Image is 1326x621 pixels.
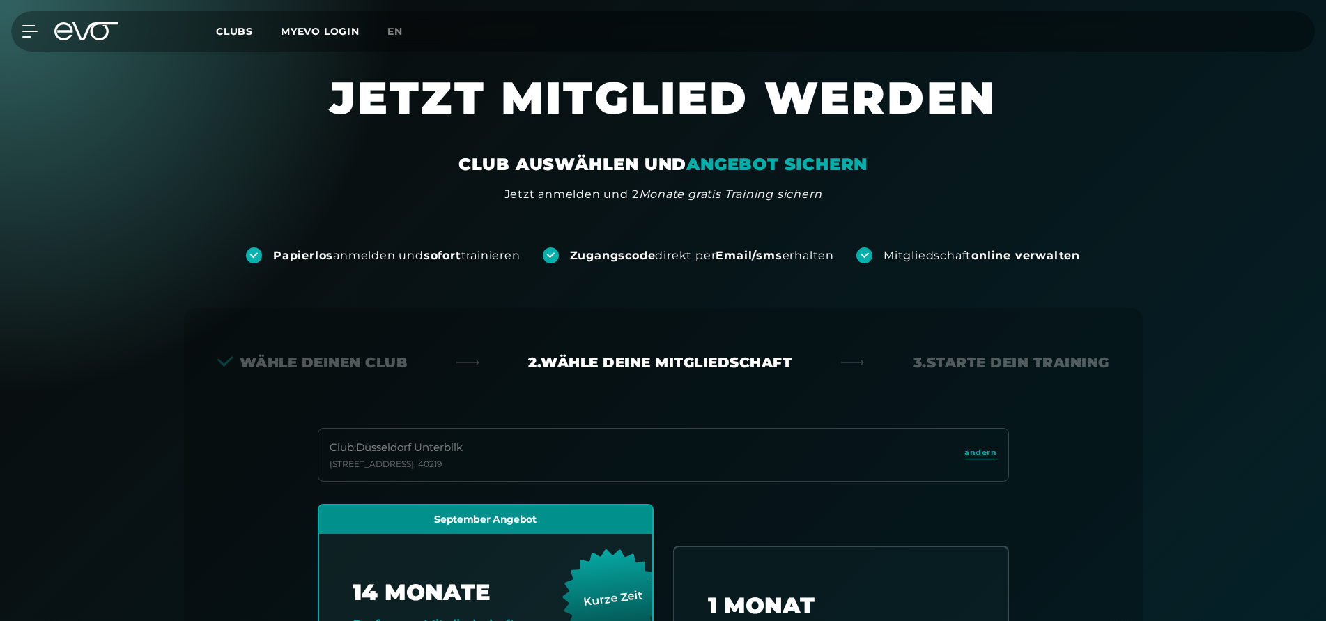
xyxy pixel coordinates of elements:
[387,24,419,40] a: en
[273,248,521,263] div: anmelden und trainieren
[504,186,822,203] div: Jetzt anmelden und 2
[570,249,656,262] strong: Zugangscode
[964,447,996,463] a: ändern
[330,440,463,456] div: Club : Düsseldorf Unterbilk
[245,70,1081,153] h1: JETZT MITGLIED WERDEN
[330,459,463,470] div: [STREET_ADDRESS] , 40219
[458,153,868,176] div: CLUB AUSWÄHLEN UND
[216,24,281,38] a: Clubs
[217,353,408,372] div: Wähle deinen Club
[686,154,868,174] em: ANGEBOT SICHERN
[884,248,1080,263] div: Mitgliedschaft
[639,187,822,201] em: Monate gratis Training sichern
[716,249,782,262] strong: Email/sms
[528,353,792,372] div: 2. Wähle deine Mitgliedschaft
[387,25,403,38] span: en
[964,447,996,459] span: ändern
[273,249,333,262] strong: Papierlos
[971,249,1080,262] strong: online verwalten
[913,353,1109,372] div: 3. Starte dein Training
[281,25,360,38] a: MYEVO LOGIN
[216,25,253,38] span: Clubs
[570,248,834,263] div: direkt per erhalten
[424,249,461,262] strong: sofort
